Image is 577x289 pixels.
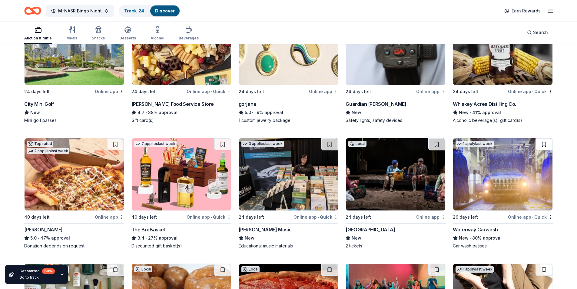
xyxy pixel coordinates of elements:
[211,89,212,94] span: •
[293,213,338,221] div: Online app Quick
[532,215,533,220] span: •
[346,138,445,210] img: Image for Court Theatre
[24,100,54,108] div: City Mini Golf
[19,268,55,274] div: Get started
[459,234,469,242] span: New
[459,109,469,116] span: New
[25,13,124,85] img: Image for City Mini Golf
[95,213,124,221] div: Online app
[24,138,124,249] a: Image for Casey'sTop rated2 applieslast week40 days leftOnline app[PERSON_NAME]5.0•47% approvalDo...
[245,109,251,116] span: 5.0
[239,88,264,95] div: 24 days left
[453,88,478,95] div: 24 days left
[453,117,553,123] div: Alcoholic beverage(s), gift card(s)
[453,100,516,108] div: Whiskey Acres Distilling Co.
[27,148,69,154] div: 2 applies last week
[155,8,175,13] a: Discover
[46,5,114,17] button: M-NASR Bingo Night
[453,243,553,249] div: Car wash passes
[346,100,406,108] div: Guardian [PERSON_NAME]
[533,29,548,36] span: Search
[24,234,124,242] div: 47% approval
[416,213,446,221] div: Online app
[42,268,55,274] div: 60 %
[348,141,366,147] div: Local
[151,24,164,44] button: Alcohol
[145,110,147,115] span: •
[532,89,533,94] span: •
[309,88,338,95] div: Online app
[30,234,37,242] span: 5.0
[134,266,152,272] div: Local
[131,138,231,249] a: Image for The BroBasket7 applieslast week40 days leftOnline app•QuickThe BroBasket3.4•27% approva...
[346,226,395,233] div: [GEOGRAPHIC_DATA]
[239,12,339,123] a: Image for gorjana13 applieslast week24 days leftOnline appgorjana5.0•19% approval1 custom jewelry...
[239,213,264,221] div: 24 days left
[453,12,553,123] a: Image for Whiskey Acres Distilling Co.Local24 days leftOnline app•QuickWhiskey Acres Distilling C...
[131,109,231,116] div: 38% approval
[346,213,371,221] div: 24 days left
[66,36,77,41] div: Meals
[24,243,124,249] div: Donation depends on request
[138,109,144,116] span: 4.7
[522,26,553,39] button: Search
[38,236,39,240] span: •
[131,12,231,123] a: Image for Gordon Food Service Store4 applieslast week24 days leftOnline app•Quick[PERSON_NAME] Fo...
[239,100,256,108] div: gorjana
[119,24,136,44] button: Desserts
[239,117,339,123] div: 1 custom jewelry package
[151,36,164,41] div: Alcohol
[241,141,284,147] div: 3 applies last week
[24,24,52,44] button: Auction & raffle
[187,88,231,95] div: Online app Quick
[453,138,553,249] a: Image for Waterway Carwash1 applylast week26 days leftOnline app•QuickWaterway CarwashNew•80% app...
[134,141,177,147] div: 7 applies last week
[131,243,231,249] div: Discounted gift basket(s)
[318,215,319,220] span: •
[456,141,494,147] div: 1 apply last week
[453,109,553,116] div: 41% approval
[124,8,144,13] a: Track· 24
[131,213,157,221] div: 40 days left
[131,100,214,108] div: [PERSON_NAME] Food Service Store
[453,138,552,210] img: Image for Waterway Carwash
[145,236,147,240] span: •
[138,234,144,242] span: 3.4
[239,138,339,249] a: Image for Alfred Music3 applieslast week24 days leftOnline app•Quick[PERSON_NAME] MusicNewEducati...
[346,88,371,95] div: 24 days left
[239,226,292,233] div: [PERSON_NAME] Music
[239,138,338,210] img: Image for Alfred Music
[508,213,553,221] div: Online app Quick
[24,36,52,41] div: Auction & raffle
[241,266,260,272] div: Local
[239,243,339,249] div: Educational music materials
[470,236,471,240] span: •
[179,36,199,41] div: Beverages
[179,24,199,44] button: Beverages
[24,226,63,233] div: [PERSON_NAME]
[131,226,166,233] div: The BroBasket
[346,117,446,123] div: Safety lights, safety devices
[24,117,124,123] div: Mini golf passes
[92,24,105,44] button: Snacks
[453,226,498,233] div: Waterway Carwash
[27,141,53,147] div: Top rated
[346,13,445,85] img: Image for Guardian Angel Device
[239,13,338,85] img: Image for gorjana
[352,234,361,242] span: New
[19,275,55,280] div: Go to track
[30,109,40,116] span: New
[352,109,361,116] span: New
[187,213,231,221] div: Online app Quick
[453,213,478,221] div: 26 days left
[252,110,254,115] span: •
[132,138,231,210] img: Image for The BroBasket
[346,243,446,249] div: 2 tickets
[66,24,77,44] button: Meals
[245,234,254,242] span: New
[132,13,231,85] img: Image for Gordon Food Service Store
[95,88,124,95] div: Online app
[24,213,50,221] div: 40 days left
[25,138,124,210] img: Image for Casey's
[131,117,231,123] div: Gift card(s)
